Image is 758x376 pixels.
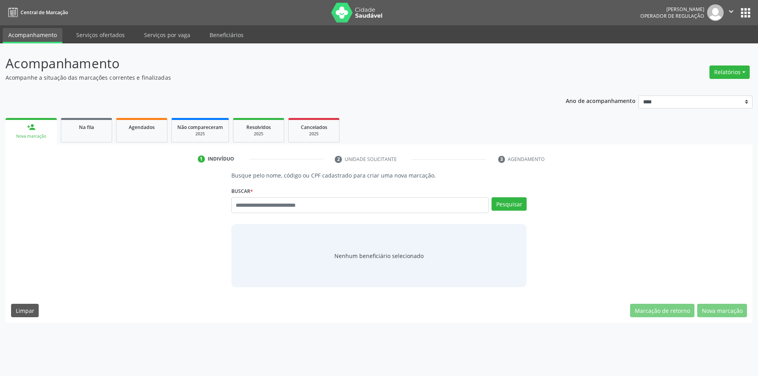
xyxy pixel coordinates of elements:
[177,124,223,131] span: Não compareceram
[198,155,205,163] div: 1
[727,7,735,16] i: 
[6,6,68,19] a: Central de Marcação
[6,54,528,73] p: Acompanhamento
[566,95,636,105] p: Ano de acompanhamento
[294,131,334,137] div: 2025
[492,197,527,211] button: Pesquisar
[709,65,750,79] button: Relatórios
[71,28,130,42] a: Serviços ofertados
[3,28,62,43] a: Acompanhamento
[27,123,36,131] div: person_add
[334,252,424,260] span: Nenhum beneficiário selecionado
[724,4,739,21] button: 
[129,124,155,131] span: Agendados
[640,6,704,13] div: [PERSON_NAME]
[208,155,234,163] div: Indivíduo
[204,28,249,42] a: Beneficiários
[630,304,694,317] button: Marcação de retorno
[246,124,271,131] span: Resolvidos
[231,185,253,197] label: Buscar
[79,124,94,131] span: Na fila
[21,9,68,16] span: Central de Marcação
[139,28,196,42] a: Serviços por vaga
[697,304,747,317] button: Nova marcação
[301,124,327,131] span: Cancelados
[739,6,752,20] button: apps
[177,131,223,137] div: 2025
[239,131,278,137] div: 2025
[707,4,724,21] img: img
[11,304,39,317] button: Limpar
[6,73,528,82] p: Acompanhe a situação das marcações correntes e finalizadas
[11,133,51,139] div: Nova marcação
[640,13,704,19] span: Operador de regulação
[231,171,527,180] p: Busque pelo nome, código ou CPF cadastrado para criar uma nova marcação.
